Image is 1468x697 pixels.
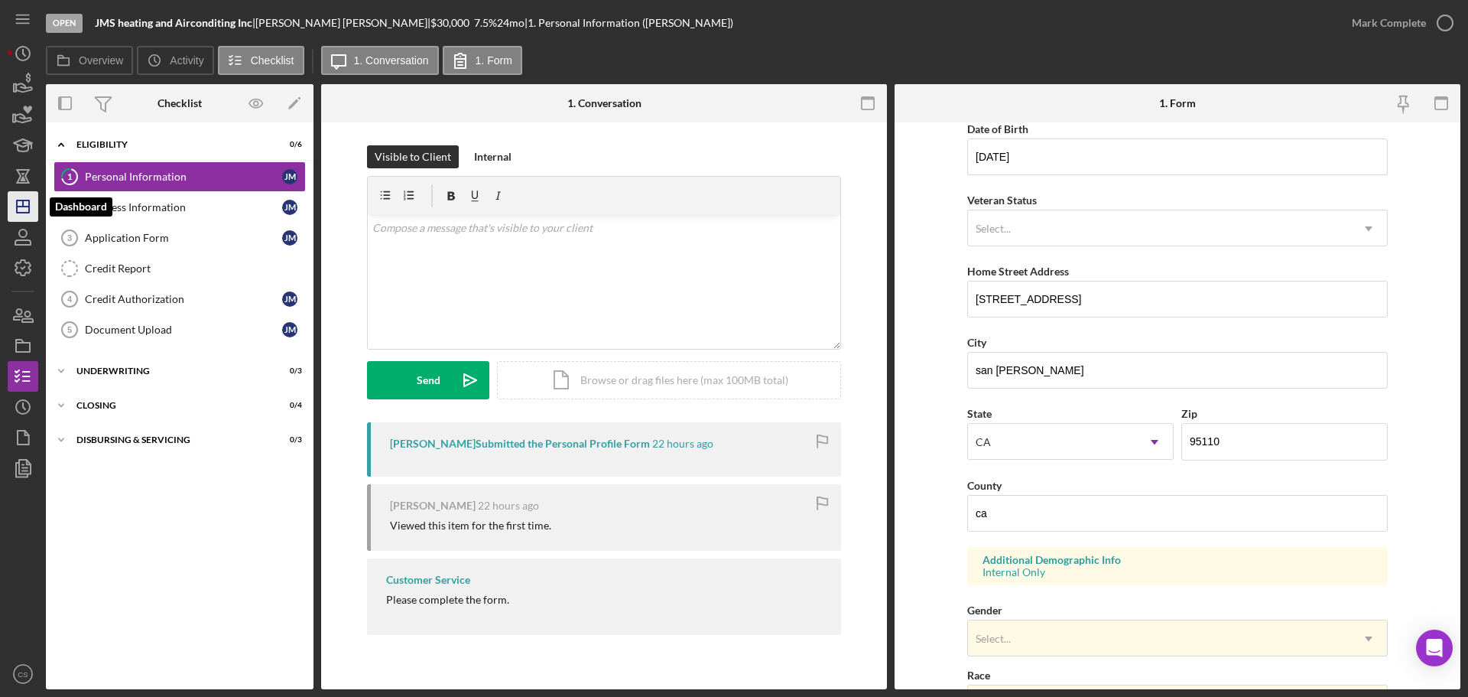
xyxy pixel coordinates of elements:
div: j m [282,169,297,184]
button: Overview [46,46,133,75]
div: Open Intercom Messenger [1416,630,1453,666]
tspan: 5 [67,325,72,334]
div: Additional Demographic Info [982,554,1372,566]
div: j m [282,230,297,246]
div: Mark Complete [1352,8,1426,38]
div: Internal [474,145,512,168]
a: 5Document Uploadjm [54,314,306,345]
div: 0 / 4 [274,401,302,410]
div: Visible to Client [375,145,451,168]
div: 0 / 3 [274,435,302,445]
div: | 1. Personal Information ([PERSON_NAME]) [525,17,733,29]
button: CS [8,659,38,689]
div: Document Upload [85,324,282,336]
span: $30,000 [430,16,469,29]
label: 1. Form [476,54,512,67]
a: 4Credit Authorizationjm [54,284,306,314]
a: 2Business Informationjm [54,192,306,223]
div: Please complete the form. [386,594,509,606]
a: Credit Report [54,253,306,284]
button: Activity [137,46,213,75]
div: [PERSON_NAME] [PERSON_NAME] | [255,17,430,29]
label: City [967,336,986,349]
div: Checklist [158,97,202,109]
div: Credit Authorization [85,293,282,305]
div: j m [282,322,297,337]
tspan: 4 [67,295,73,304]
div: 0 / 6 [274,140,302,149]
time: 2025-09-04 23:47 [652,438,713,450]
div: Application Form [85,232,282,244]
label: Zip [1181,407,1197,420]
time: 2025-09-04 23:45 [478,500,539,512]
div: Internal Only [982,566,1372,578]
div: [PERSON_NAME] [390,500,476,512]
div: 1. Form [1159,97,1196,109]
div: Closing [76,401,264,410]
div: | [95,17,255,29]
a: 3Application Formjm [54,223,306,253]
div: [PERSON_NAME] Submitted the Personal Profile Form [390,438,650,450]
button: Mark Complete [1336,8,1460,38]
tspan: 1 [67,171,72,181]
div: 7.5 % [474,17,497,29]
label: County [967,479,1002,492]
div: Viewed this item for the first time. [390,519,551,532]
div: Personal Information [85,171,282,183]
label: Date of Birth [967,122,1028,135]
div: Select... [976,633,1011,645]
tspan: 2 [67,203,72,212]
text: CS [18,670,28,679]
div: 1. Conversation [567,97,641,109]
button: Send [367,361,489,399]
div: 24 mo [497,17,525,29]
button: Checklist [218,46,304,75]
div: Open [46,14,83,33]
label: 1. Conversation [354,54,429,67]
button: Internal [466,145,519,168]
div: Eligibility [76,140,264,149]
div: j m [282,292,297,307]
tspan: 3 [67,233,72,243]
div: Send [417,361,440,399]
button: 1. Form [443,46,522,75]
div: Customer Service [386,574,470,586]
div: Select... [976,223,1011,235]
label: Checklist [251,54,294,67]
label: Home Street Address [967,265,1069,278]
div: Credit Report [85,262,305,275]
label: Activity [170,54,203,67]
div: 0 / 3 [274,366,302,376]
div: Business Information [85,201,282,213]
div: Underwriting [76,366,264,376]
div: Disbursing & Servicing [76,435,264,445]
div: j m [282,200,297,215]
div: CA [976,436,991,448]
a: 1Personal Informationjm [54,161,306,192]
label: Overview [79,54,123,67]
button: 1. Conversation [321,46,439,75]
b: JMS heating and Airconditing Inc [95,16,252,29]
button: Visible to Client [367,145,459,168]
